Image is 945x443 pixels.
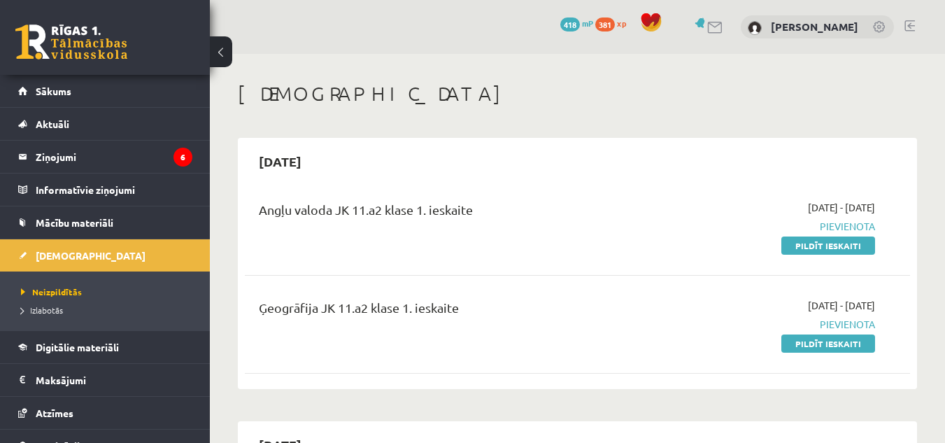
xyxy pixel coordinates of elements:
[15,24,127,59] a: Rīgas 1. Tālmācības vidusskola
[18,141,192,173] a: Ziņojumi6
[18,206,192,239] a: Mācību materiāli
[808,298,875,313] span: [DATE] - [DATE]
[18,239,192,272] a: [DEMOGRAPHIC_DATA]
[36,341,119,353] span: Digitālie materiāli
[21,304,196,316] a: Izlabotās
[21,286,82,297] span: Neizpildītās
[683,317,875,332] span: Pievienota
[36,118,69,130] span: Aktuāli
[18,364,192,396] a: Maksājumi
[36,141,192,173] legend: Ziņojumi
[259,200,662,226] div: Angļu valoda JK 11.a2 klase 1. ieskaite
[259,298,662,324] div: Ģeogrāfija JK 11.a2 klase 1. ieskaite
[18,174,192,206] a: Informatīvie ziņojumi
[617,17,626,29] span: xp
[36,174,192,206] legend: Informatīvie ziņojumi
[595,17,615,31] span: 381
[245,145,315,178] h2: [DATE]
[781,237,875,255] a: Pildīt ieskaiti
[36,85,71,97] span: Sākums
[36,249,145,262] span: [DEMOGRAPHIC_DATA]
[36,364,192,396] legend: Maksājumi
[595,17,633,29] a: 381 xp
[36,216,113,229] span: Mācību materiāli
[808,200,875,215] span: [DATE] - [DATE]
[683,219,875,234] span: Pievienota
[18,75,192,107] a: Sākums
[238,82,917,106] h1: [DEMOGRAPHIC_DATA]
[582,17,593,29] span: mP
[36,407,73,419] span: Atzīmes
[21,304,63,316] span: Izlabotās
[18,331,192,363] a: Digitālie materiāli
[560,17,593,29] a: 418 mP
[18,108,192,140] a: Aktuāli
[18,397,192,429] a: Atzīmes
[781,335,875,353] a: Pildīt ieskaiti
[748,21,762,35] img: Anastasija Pozņakova
[771,20,858,34] a: [PERSON_NAME]
[21,286,196,298] a: Neizpildītās
[560,17,580,31] span: 418
[173,148,192,167] i: 6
